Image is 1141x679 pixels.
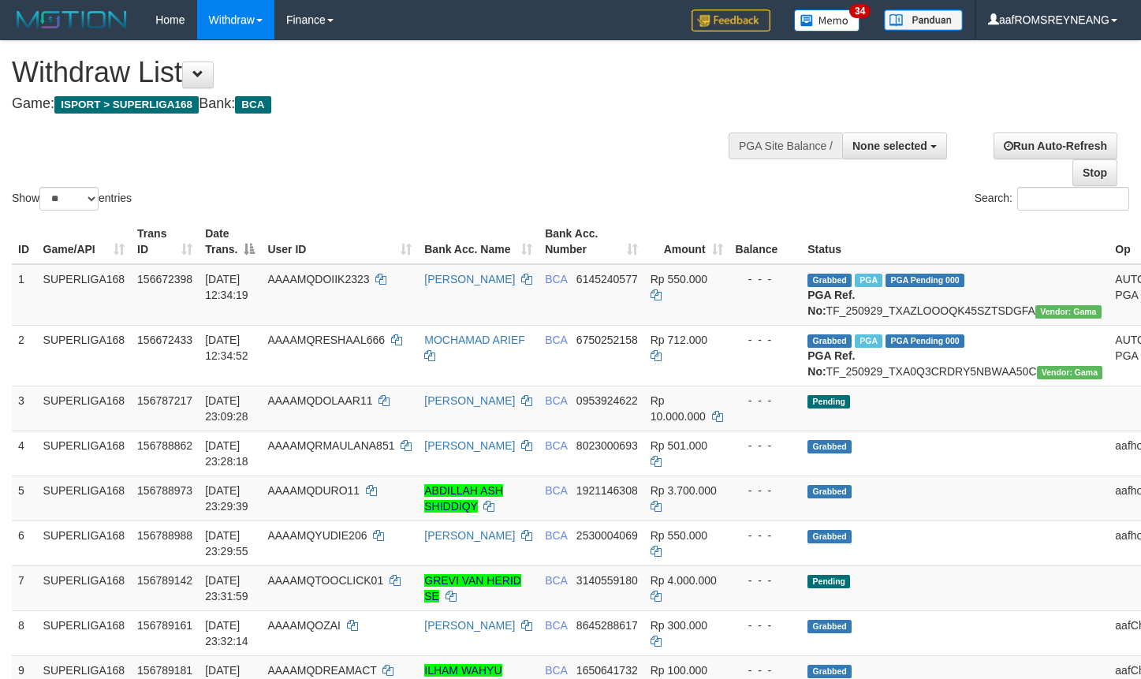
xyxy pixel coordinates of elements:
a: [PERSON_NAME] [424,529,515,542]
span: 156789181 [137,664,192,677]
span: Rp 10.000.000 [651,394,706,423]
span: Rp 712.000 [651,334,707,346]
span: Rp 300.000 [651,619,707,632]
td: SUPERLIGA168 [37,325,132,386]
span: BCA [545,273,567,285]
td: 1 [12,264,37,326]
span: [DATE] 12:34:52 [205,334,248,362]
label: Search: [975,187,1129,211]
span: 156789142 [137,574,192,587]
div: - - - [736,332,796,348]
span: 156788988 [137,529,192,542]
span: BCA [545,439,567,452]
div: - - - [736,271,796,287]
span: BCA [545,574,567,587]
th: Amount: activate to sort column ascending [644,219,729,264]
img: Feedback.jpg [692,9,770,32]
span: 156787217 [137,394,192,407]
a: ABDILLAH ASH SHIDDIQY [424,484,503,513]
span: 156789161 [137,619,192,632]
th: Status [801,219,1109,264]
span: Pending [807,575,850,588]
span: Grabbed [807,334,852,348]
span: [DATE] 23:29:39 [205,484,248,513]
span: Rp 550.000 [651,273,707,285]
td: TF_250929_TXA0Q3CRDRY5NBWAA50C [801,325,1109,386]
span: Copy 3140559180 to clipboard [576,574,638,587]
span: Copy 1650641732 to clipboard [576,664,638,677]
span: Marked by aafsoycanthlai [855,274,882,287]
span: 156672398 [137,273,192,285]
a: [PERSON_NAME] [424,394,515,407]
span: [DATE] 23:31:59 [205,574,248,603]
th: Trans ID: activate to sort column ascending [131,219,199,264]
span: BCA [545,529,567,542]
b: PGA Ref. No: [807,289,855,317]
span: Grabbed [807,530,852,543]
span: Grabbed [807,665,852,678]
span: 156672433 [137,334,192,346]
a: GREVI VAN HERID SE [424,574,521,603]
span: 34 [849,4,871,18]
span: 156788973 [137,484,192,497]
span: AAAAMQOZAI [267,619,341,632]
div: - - - [736,393,796,409]
td: 6 [12,520,37,565]
span: Copy 8645288617 to clipboard [576,619,638,632]
td: SUPERLIGA168 [37,386,132,431]
span: Grabbed [807,485,852,498]
span: BCA [545,334,567,346]
button: None selected [842,132,947,159]
td: 5 [12,476,37,520]
a: [PERSON_NAME] [424,619,515,632]
th: Bank Acc. Name: activate to sort column ascending [418,219,539,264]
span: ISPORT > SUPERLIGA168 [54,96,199,114]
span: Copy 1921146308 to clipboard [576,484,638,497]
span: Rp 550.000 [651,529,707,542]
span: PGA Pending [886,274,964,287]
span: [DATE] 23:09:28 [205,394,248,423]
div: - - - [736,573,796,588]
td: SUPERLIGA168 [37,610,132,655]
th: ID [12,219,37,264]
span: [DATE] 12:34:19 [205,273,248,301]
span: AAAAMQYUDIE206 [267,529,367,542]
td: 7 [12,565,37,610]
span: Copy 0953924622 to clipboard [576,394,638,407]
th: Bank Acc. Number: activate to sort column ascending [539,219,644,264]
span: Copy 6750252158 to clipboard [576,334,638,346]
td: 8 [12,610,37,655]
td: SUPERLIGA168 [37,520,132,565]
div: - - - [736,662,796,678]
span: Copy 6145240577 to clipboard [576,273,638,285]
h4: Game: Bank: [12,96,745,112]
span: BCA [235,96,270,114]
div: PGA Site Balance / [729,132,842,159]
td: SUPERLIGA168 [37,476,132,520]
span: Grabbed [807,440,852,453]
td: 2 [12,325,37,386]
td: SUPERLIGA168 [37,264,132,326]
img: panduan.png [884,9,963,31]
div: - - - [736,528,796,543]
span: Vendor URL: https://trx31.1velocity.biz [1037,366,1103,379]
span: None selected [852,140,927,152]
span: AAAAMQDREAMACT [267,664,376,677]
span: AAAAMQDURO11 [267,484,360,497]
span: Rp 501.000 [651,439,707,452]
a: [PERSON_NAME] [424,439,515,452]
span: Copy 8023000693 to clipboard [576,439,638,452]
div: - - - [736,438,796,453]
td: TF_250929_TXAZLOOOQK45SZTSDGFA [801,264,1109,326]
span: Rp 3.700.000 [651,484,717,497]
a: MOCHAMAD ARIEF [424,334,525,346]
div: - - - [736,617,796,633]
span: AAAAMQDOIIK2323 [267,273,369,285]
span: AAAAMQTOOCLICK01 [267,574,383,587]
span: Grabbed [807,620,852,633]
span: BCA [545,619,567,632]
th: Balance [729,219,802,264]
span: Copy 2530004069 to clipboard [576,529,638,542]
span: BCA [545,484,567,497]
input: Search: [1017,187,1129,211]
